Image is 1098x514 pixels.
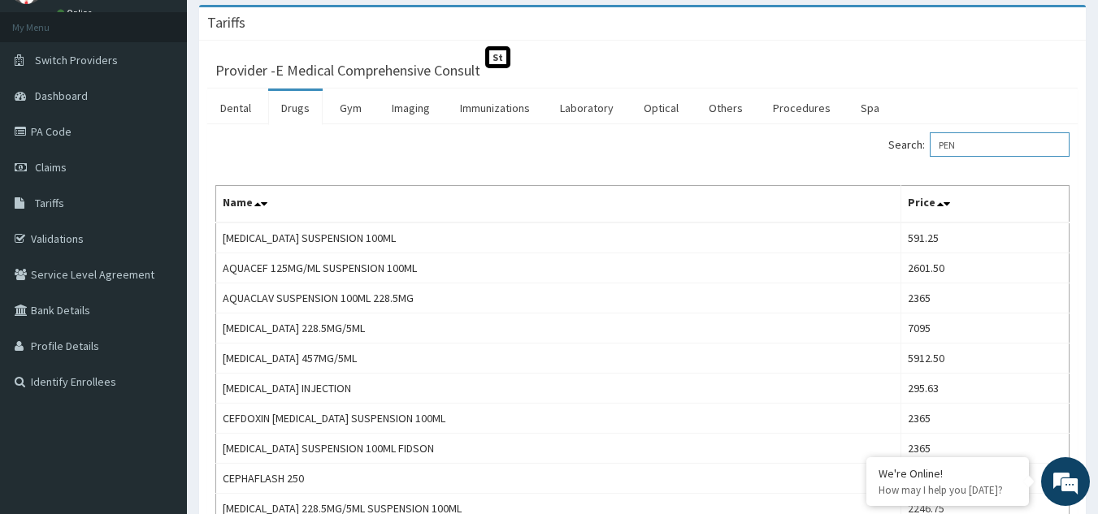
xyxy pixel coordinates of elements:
td: 2365 [901,434,1069,464]
td: 5912.50 [901,343,1069,374]
a: Online [57,7,96,19]
td: [MEDICAL_DATA] INJECTION [216,374,901,404]
a: Dental [207,91,264,125]
th: Name [216,186,901,223]
a: Spa [848,91,892,125]
td: [MEDICAL_DATA] 457MG/5ML [216,343,901,374]
th: Price [901,186,1069,223]
td: [MEDICAL_DATA] SUSPENSION 100ML [216,222,901,253]
p: How may I help you today? [879,483,1017,497]
td: 2365 [901,283,1069,313]
td: CEFDOXIN [MEDICAL_DATA] SUSPENSION 100ML [216,404,901,434]
span: Switch Providers [35,53,118,67]
a: Drugs [268,91,323,125]
td: 7095 [901,313,1069,343]
a: Imaging [379,91,443,125]
label: Search: [888,132,1070,157]
td: [MEDICAL_DATA] SUSPENSION 100ML FIDSON [216,434,901,464]
div: Minimize live chat window [267,8,306,47]
td: 2601.50 [901,253,1069,283]
a: Immunizations [447,91,543,125]
td: [MEDICAL_DATA] 228.5MG/5ML [216,313,901,343]
td: CEPHAFLASH 250 [216,464,901,494]
a: Procedures [760,91,844,125]
a: Laboratory [547,91,627,125]
span: Tariffs [35,196,64,210]
div: We're Online! [879,466,1017,481]
a: Gym [327,91,375,125]
span: Dashboard [35,89,88,103]
td: AQUACLAV SUSPENSION 100ML 228.5MG [216,283,901,313]
h3: Provider - E Medical Comprehensive Consult [215,63,480,78]
span: St [485,46,510,68]
a: Optical [631,91,692,125]
span: We're online! [94,153,224,317]
input: Search: [930,132,1070,157]
td: 295.63 [901,374,1069,404]
td: 591.25 [901,222,1069,253]
a: Others [696,91,756,125]
img: d_794563401_company_1708531726252_794563401 [30,81,66,122]
td: AQUACEF 125MG/ML SUSPENSION 100ML [216,253,901,283]
td: 2365 [901,404,1069,434]
h3: Tariffs [207,15,245,30]
span: Claims [35,160,67,175]
textarea: Type your message and hit 'Enter' [8,342,310,399]
div: Chat with us now [85,91,273,112]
